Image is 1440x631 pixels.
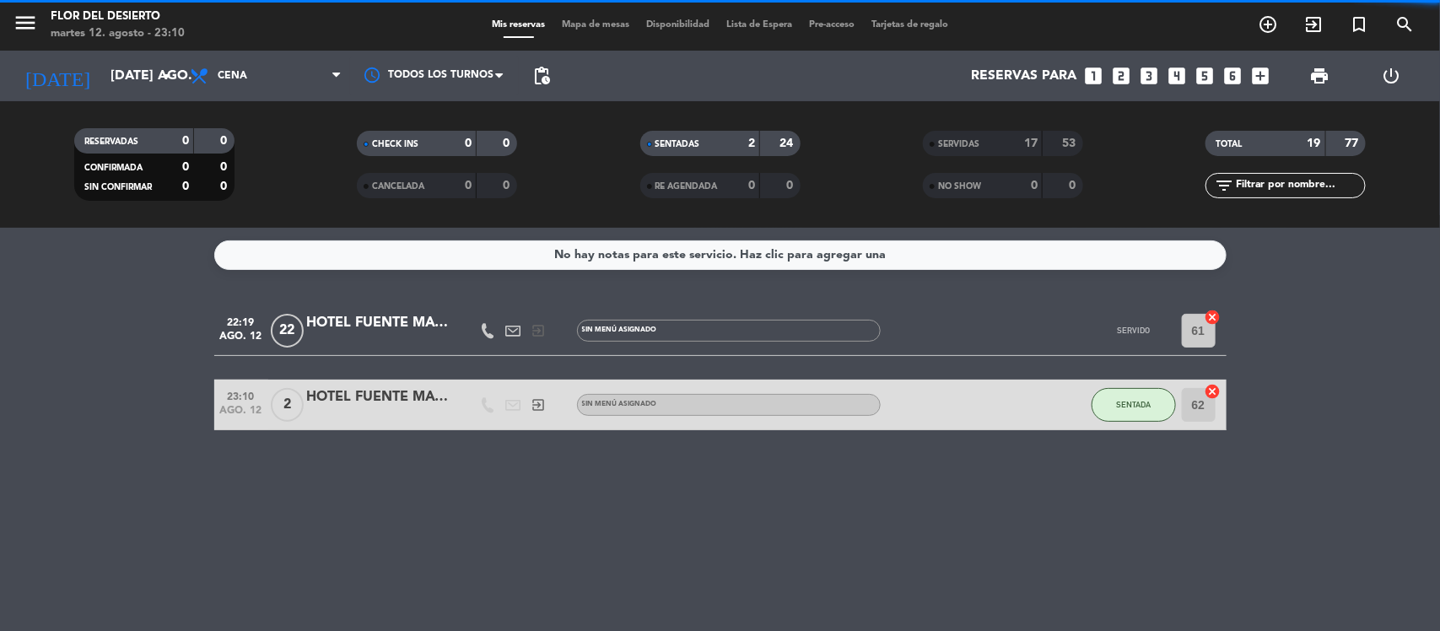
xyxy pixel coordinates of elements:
[271,388,304,422] span: 2
[638,20,718,30] span: Disponibilidad
[157,66,177,86] i: arrow_drop_down
[1069,180,1079,191] strong: 0
[220,135,230,147] strong: 0
[51,25,185,42] div: martes 12. agosto - 23:10
[372,182,424,191] span: CANCELADA
[786,180,796,191] strong: 0
[938,140,979,148] span: SERVIDAS
[1303,14,1324,35] i: exit_to_app
[182,135,189,147] strong: 0
[1394,14,1415,35] i: search
[84,183,152,191] span: SIN CONFIRMAR
[1092,388,1176,422] button: SENTADA
[220,311,262,331] span: 22:19
[1216,140,1242,148] span: TOTAL
[218,70,247,82] span: Cena
[1308,138,1321,149] strong: 19
[863,20,957,30] span: Tarjetas de regalo
[655,140,700,148] span: SENTADAS
[1258,14,1278,35] i: add_circle_outline
[1234,176,1365,195] input: Filtrar por nombre...
[1117,326,1150,335] span: SERVIDO
[13,10,38,35] i: menu
[972,68,1077,84] span: Reservas para
[553,20,638,30] span: Mapa de mesas
[1092,314,1176,348] button: SERVIDO
[1116,400,1151,409] span: SENTADA
[504,180,514,191] strong: 0
[1349,14,1369,35] i: turned_in_not
[465,180,472,191] strong: 0
[220,331,262,350] span: ago. 12
[718,20,801,30] span: Lista de Espera
[13,10,38,41] button: menu
[748,138,755,149] strong: 2
[938,182,981,191] span: NO SHOW
[1309,66,1329,86] span: print
[779,138,796,149] strong: 24
[465,138,472,149] strong: 0
[554,245,886,265] div: No hay notas para este servicio. Haz clic para agregar una
[1195,65,1216,87] i: looks_5
[271,314,304,348] span: 22
[748,180,755,191] strong: 0
[13,57,102,94] i: [DATE]
[182,161,189,173] strong: 0
[182,181,189,192] strong: 0
[1139,65,1161,87] i: looks_3
[801,20,863,30] span: Pre-acceso
[1062,138,1079,149] strong: 53
[84,138,138,146] span: RESERVADAS
[1222,65,1244,87] i: looks_6
[1214,175,1234,196] i: filter_list
[1024,138,1038,149] strong: 17
[531,66,552,86] span: pending_actions
[1250,65,1272,87] i: add_box
[1205,309,1222,326] i: cancel
[220,386,262,405] span: 23:10
[1205,383,1222,400] i: cancel
[220,405,262,424] span: ago. 12
[220,181,230,192] strong: 0
[1031,180,1038,191] strong: 0
[483,20,553,30] span: Mis reservas
[84,164,143,172] span: CONFIRMADA
[582,326,657,333] span: Sin menú asignado
[1111,65,1133,87] i: looks_two
[1083,65,1105,87] i: looks_one
[1356,51,1427,101] div: LOG OUT
[307,386,450,408] div: HOTEL FUENTE MAYOR
[655,182,718,191] span: RE AGENDADA
[1346,138,1362,149] strong: 77
[307,312,450,334] div: HOTEL FUENTE MAYOR
[1381,66,1401,86] i: power_settings_new
[504,138,514,149] strong: 0
[372,140,418,148] span: CHECK INS
[51,8,185,25] div: FLOR DEL DESIERTO
[1167,65,1189,87] i: looks_4
[582,401,657,407] span: Sin menú asignado
[531,397,547,413] i: exit_to_app
[220,161,230,173] strong: 0
[531,323,547,338] i: exit_to_app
